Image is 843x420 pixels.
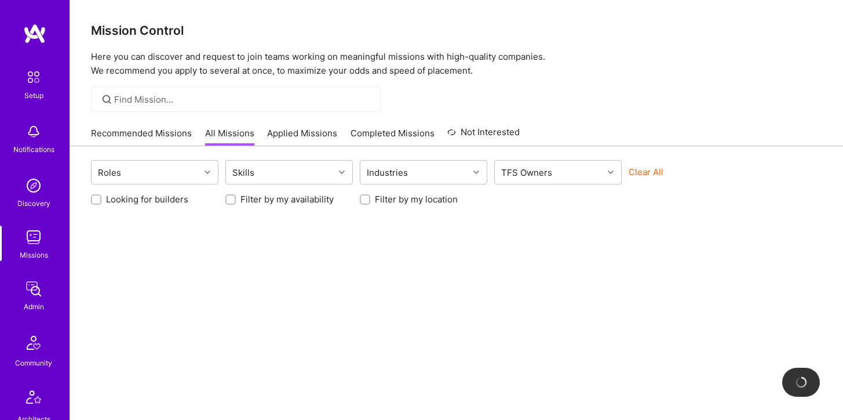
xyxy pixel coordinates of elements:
[114,93,372,106] input: Find Mission...
[793,374,809,390] img: loading
[22,120,45,143] img: bell
[22,226,45,249] img: teamwork
[240,193,334,205] label: Filter by my availability
[473,169,479,175] i: icon Chevron
[106,193,188,205] label: Looking for builders
[91,50,822,78] p: Here you can discover and request to join teams working on meaningful missions with high-quality ...
[339,169,345,175] i: icon Chevron
[15,357,52,369] div: Community
[20,385,48,413] img: Architects
[229,164,257,181] div: Skills
[91,127,192,146] a: Recommended Missions
[95,164,124,181] div: Roles
[21,65,46,89] img: setup
[22,174,45,197] img: discovery
[498,164,555,181] div: TFS Owners
[91,23,822,38] h3: Mission Control
[23,23,46,44] img: logo
[20,329,48,357] img: Community
[13,143,54,155] div: Notifications
[375,193,458,205] label: Filter by my location
[351,127,435,146] a: Completed Missions
[100,93,114,106] i: icon SearchGrey
[205,127,254,146] a: All Missions
[24,300,44,313] div: Admin
[447,125,520,146] a: Not Interested
[267,127,337,146] a: Applied Missions
[17,197,50,209] div: Discovery
[364,164,411,181] div: Industries
[22,277,45,300] img: admin teamwork
[608,169,614,175] i: icon Chevron
[629,166,663,178] button: Clear All
[205,169,210,175] i: icon Chevron
[24,89,43,102] div: Setup
[20,249,48,261] div: Missions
